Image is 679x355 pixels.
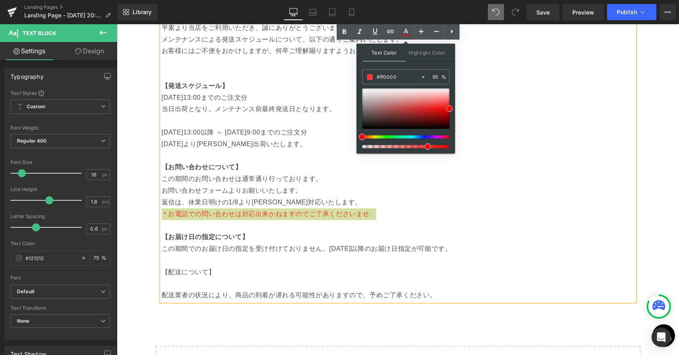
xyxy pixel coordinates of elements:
button: Redo [507,4,523,20]
i: Default [17,288,34,295]
strong: 【お問い合わせについて】 [45,139,125,146]
span: Landing Page - [DATE] 20:37:49 [24,12,102,19]
strong: 【お届け日の指定について】 [45,209,132,216]
a: Tablet [323,4,342,20]
span: Highlight Color [406,44,449,61]
span: Publish [617,9,637,15]
p: お問い合わせフォームよりお願いいたします。 [45,161,518,172]
b: Custom [27,103,45,110]
div: Text Styles [11,90,110,96]
p: [DATE]13:00までのご注文分 [45,68,518,80]
div: Letter Spacing [11,214,110,219]
p: [DATE]13:00以降 ～ [DATE]9:00までのご注文分 [45,103,518,114]
div: Text Transform [11,305,110,311]
b: None [17,318,30,324]
a: Laptop [303,4,323,20]
span: Preview [572,8,594,17]
input: Color [377,73,420,82]
span: Text Block [23,30,56,36]
p: この期間のお問い合わせは通常通り行っております。 [45,149,518,161]
a: Desktop [284,4,303,20]
p: お客様にはご不便をおかけしますが、何卒ご理解賜りますようお願い申し上げます。 [45,21,518,33]
span: ＊お電話での問い合わせは対応出来かねますのでご了承くださいませ。 [45,186,259,193]
p: 返信は、休業日明けの1/8より[PERSON_NAME]対応いたします。 [45,172,518,184]
input: Color [25,254,77,263]
button: Undo [488,4,504,20]
span: 0 [548,311,555,317]
p: 当日出荷となり、メンテナンス前最終発送日となります。 [45,79,518,91]
p: 【配送について】 [45,242,518,254]
p: [DATE]より[PERSON_NAME]出荷いたします。 [45,114,518,126]
span: Text Color [363,44,406,61]
div: Text Color [11,241,110,246]
div: Open Intercom Messenger [652,328,671,347]
b: Regular 400 [17,138,47,144]
div: Typography [11,69,44,80]
a: Landing Pages [24,4,117,11]
strong: 【発送スケジュール】 [45,58,112,65]
div: Font Size [11,160,110,165]
span: Save [536,8,550,17]
span: px [102,226,109,231]
div: Line Height [11,187,110,192]
a: Preview [563,4,604,20]
span: em [102,199,109,204]
button: Publish [607,4,656,20]
div: Font Weight [11,125,110,131]
a: Mobile [342,4,361,20]
a: お気に入り [536,300,558,323]
p: この期間でのお届け日の指定を受け付けておりません。[DATE]以降のお届け日指定が可能です。 [45,219,518,231]
div: % [90,251,110,265]
span: Library [133,8,152,16]
p: メンテナンスによる発送スケジュールについて、以下の通りご案内いたします。 [45,10,518,21]
div: Font [11,275,110,281]
span: px [102,172,109,177]
div: % [430,70,449,84]
button: More [660,4,676,20]
p: 配送業者の状況により、商品の到着が遅れる可能性がありますので、予めご了承ください。 [45,265,518,277]
a: New Library [117,4,157,20]
a: Design [60,42,119,60]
